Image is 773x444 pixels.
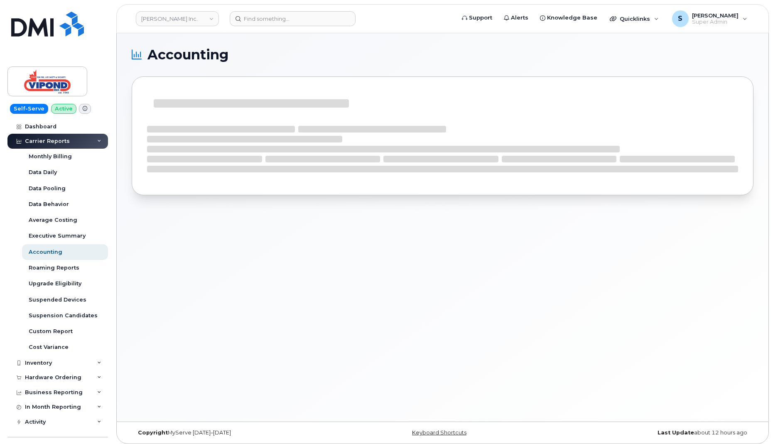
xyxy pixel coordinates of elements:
span: Accounting [147,49,228,61]
div: about 12 hours ago [546,429,753,436]
strong: Copyright [138,429,168,436]
div: MyServe [DATE]–[DATE] [132,429,339,436]
strong: Last Update [658,429,694,436]
a: Keyboard Shortcuts [412,429,466,436]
